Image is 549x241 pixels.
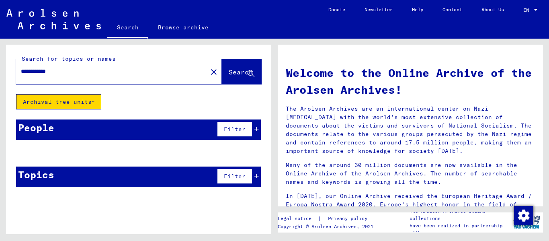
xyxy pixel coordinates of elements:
[410,208,510,222] p: The Arolsen Archives online collections
[322,214,377,223] a: Privacy policy
[107,18,148,39] a: Search
[6,9,101,29] img: Arolsen_neg.svg
[278,214,318,223] a: Legal notice
[209,67,219,77] mat-icon: close
[278,214,377,223] div: |
[16,94,101,109] button: Archival tree units
[148,18,218,37] a: Browse archive
[286,161,535,186] p: Many of the around 30 million documents are now available in the Online Archive of the Arolsen Ar...
[523,7,532,13] span: EN
[22,55,116,62] mat-label: Search for topics or names
[286,192,535,217] p: In [DATE], our Online Archive received the European Heritage Award / Europa Nostra Award 2020, Eu...
[512,212,542,232] img: yv_logo.png
[410,222,510,237] p: have been realized in partnership with
[514,206,533,225] img: Change consent
[286,105,535,155] p: The Arolsen Archives are an international center on Nazi [MEDICAL_DATA] with the world’s most ext...
[206,64,222,80] button: Clear
[278,223,377,230] p: Copyright © Arolsen Archives, 2021
[286,64,535,98] h1: Welcome to the Online Archive of the Arolsen Archives!
[229,68,253,76] span: Search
